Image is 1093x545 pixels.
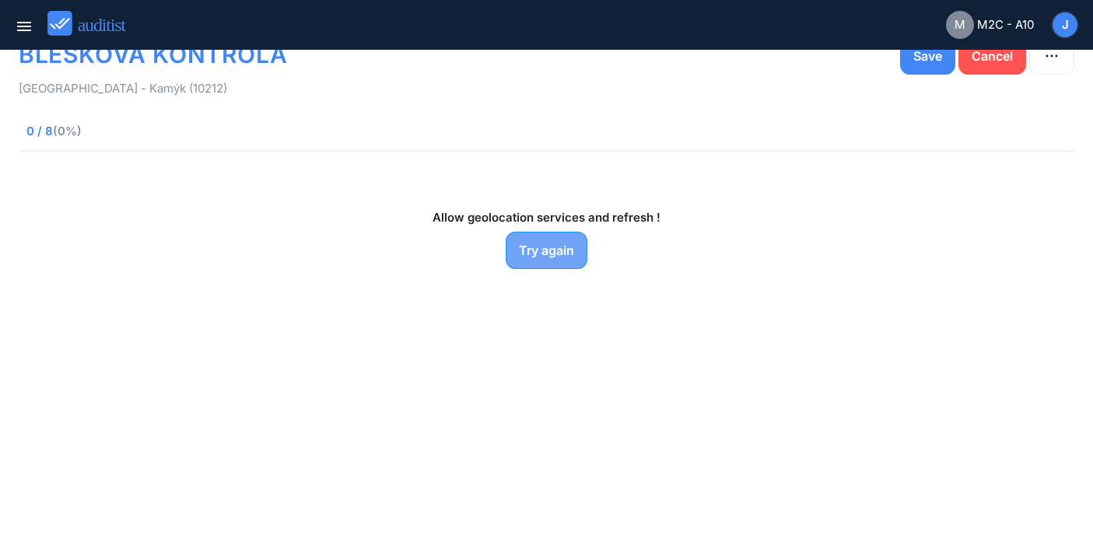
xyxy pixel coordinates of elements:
button: J [1051,11,1079,39]
img: auditist_logo_new.svg [47,11,140,37]
span: (0%) [53,124,82,138]
button: Cancel [958,37,1026,75]
span: 0 / 8 [26,123,299,140]
h1: Allow geolocation services and refresh ! [433,209,660,227]
div: Cancel [972,47,1013,65]
div: Save [913,47,942,65]
button: Try again [506,232,587,269]
span: J [1062,16,1069,34]
button: Save [900,37,955,75]
h1: BLESKOVÁ KONTROLA [19,34,652,75]
span: M2C - A10 [977,16,1034,34]
div: Try again [519,241,574,260]
p: [GEOGRAPHIC_DATA] - Kamýk (10212) [19,81,1074,96]
span: M [955,16,965,34]
i: menu [15,17,33,36]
